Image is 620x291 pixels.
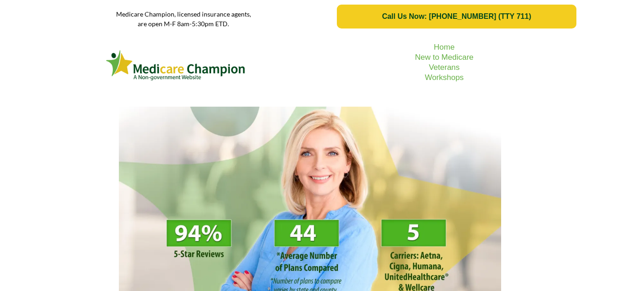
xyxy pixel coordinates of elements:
p: Medicare Champion, licensed insurance agents, [44,9,324,19]
a: Veterans [429,63,459,72]
a: Workshops [425,73,464,82]
a: New to Medicare [415,53,474,62]
a: Home [434,43,454,51]
a: Call Us Now: 1-833-823-1990 (TTY 711) [337,5,576,29]
span: Call Us Now: [PHONE_NUMBER] (TTY 711) [382,12,531,21]
p: are open M-F 8am-5:30pm ETD. [44,19,324,29]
